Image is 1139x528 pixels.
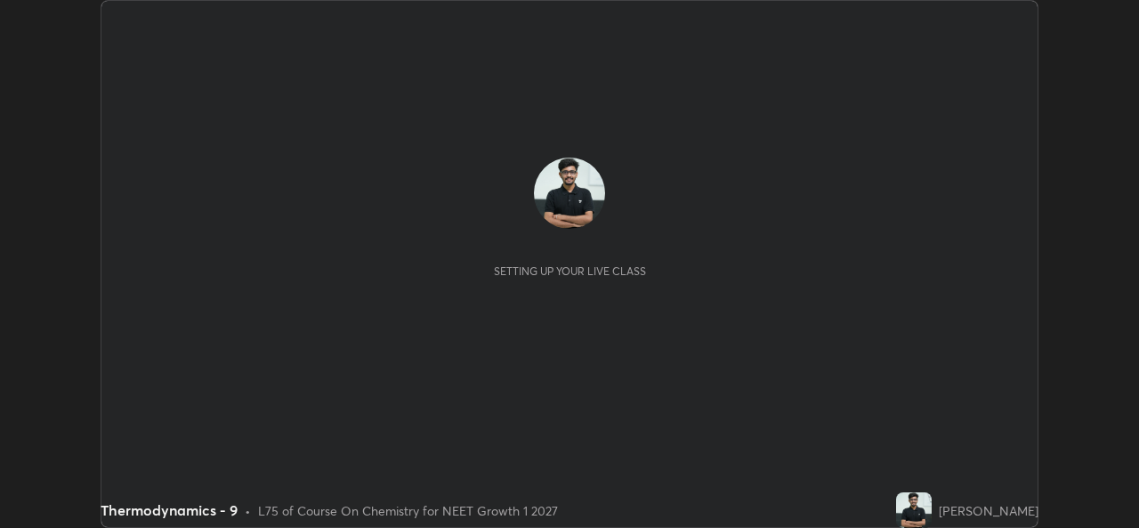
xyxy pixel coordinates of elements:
[494,264,646,278] div: Setting up your live class
[939,501,1038,520] div: [PERSON_NAME]
[245,501,251,520] div: •
[896,492,932,528] img: 588ed0d5aa0a4b34b0f6ce6dfa894284.jpg
[534,158,605,229] img: 588ed0d5aa0a4b34b0f6ce6dfa894284.jpg
[101,500,238,521] div: Thermodynamics - 9
[258,501,558,520] div: L75 of Course On Chemistry for NEET Growth 1 2027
